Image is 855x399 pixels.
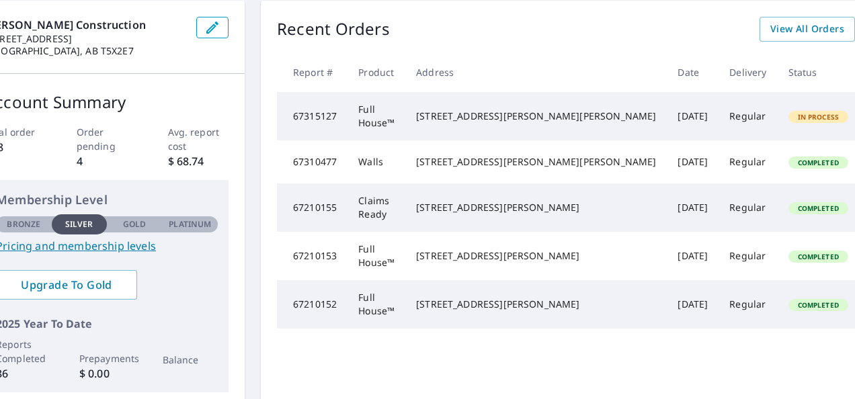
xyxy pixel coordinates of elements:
div: [STREET_ADDRESS][PERSON_NAME][PERSON_NAME] [416,155,656,169]
div: [STREET_ADDRESS][PERSON_NAME] [416,298,656,311]
div: [STREET_ADDRESS][PERSON_NAME][PERSON_NAME] [416,109,656,123]
span: Completed [790,252,847,261]
p: Prepayments [79,351,135,365]
td: Regular [719,183,777,232]
td: Full House™ [348,92,405,140]
p: Bronze [7,218,40,230]
td: 67315127 [277,92,348,140]
td: Regular [719,280,777,328]
p: Order pending [77,125,138,153]
span: Upgrade To Gold [7,277,126,292]
td: Walls [348,140,405,183]
p: 4 [77,153,138,169]
td: 67210153 [277,232,348,280]
td: 67210155 [277,183,348,232]
p: Silver [65,218,93,230]
p: $ 0.00 [79,365,135,382]
td: [DATE] [667,280,719,328]
div: [STREET_ADDRESS][PERSON_NAME] [416,201,656,214]
p: Gold [123,218,146,230]
p: Platinum [169,218,211,230]
td: 67310477 [277,140,348,183]
p: Balance [163,353,218,367]
th: Report # [277,52,348,92]
span: In Process [790,112,848,122]
th: Date [667,52,719,92]
td: Regular [719,92,777,140]
div: [STREET_ADDRESS][PERSON_NAME] [416,249,656,263]
p: $ 68.74 [168,153,229,169]
td: [DATE] [667,232,719,280]
td: Claims Ready [348,183,405,232]
span: Completed [790,158,847,167]
td: Regular [719,140,777,183]
p: Avg. report cost [168,125,229,153]
td: Regular [719,232,777,280]
th: Delivery [719,52,777,92]
span: Completed [790,204,847,213]
th: Address [405,52,667,92]
a: View All Orders [760,17,855,42]
p: Recent Orders [277,17,390,42]
span: Completed [790,300,847,310]
td: [DATE] [667,140,719,183]
span: View All Orders [770,21,844,38]
td: [DATE] [667,92,719,140]
th: Product [348,52,405,92]
td: Full House™ [348,232,405,280]
td: Full House™ [348,280,405,328]
td: 67210152 [277,280,348,328]
td: [DATE] [667,183,719,232]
